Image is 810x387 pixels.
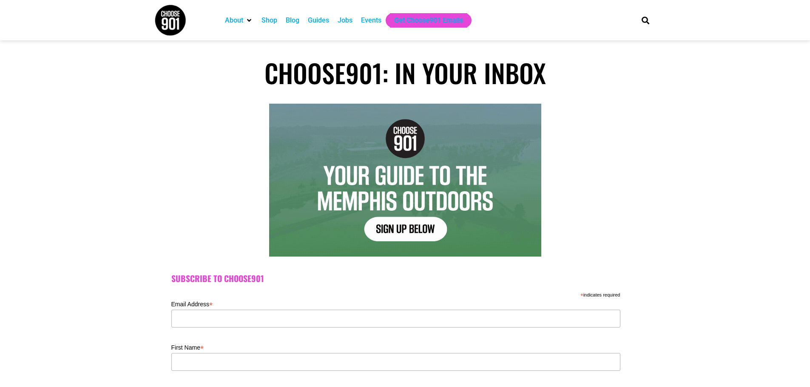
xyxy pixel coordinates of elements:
nav: Main nav [221,13,627,28]
h2: Subscribe to Choose901 [171,274,639,284]
a: About [225,15,243,25]
label: First Name [171,342,620,352]
img: Text graphic with "Choose 901" logo. Reads: "7 Things to Do in Memphis This Week. Sign Up Below."... [269,104,541,257]
div: About [221,13,257,28]
h1: Choose901: In Your Inbox [154,57,656,88]
div: Search [638,13,652,27]
a: Guides [308,15,329,25]
a: Get Choose901 Emails [394,15,463,25]
div: indicates required [171,290,620,298]
a: Blog [286,15,299,25]
a: Shop [261,15,277,25]
label: Email Address [171,298,620,308]
a: Jobs [338,15,352,25]
a: Events [361,15,381,25]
